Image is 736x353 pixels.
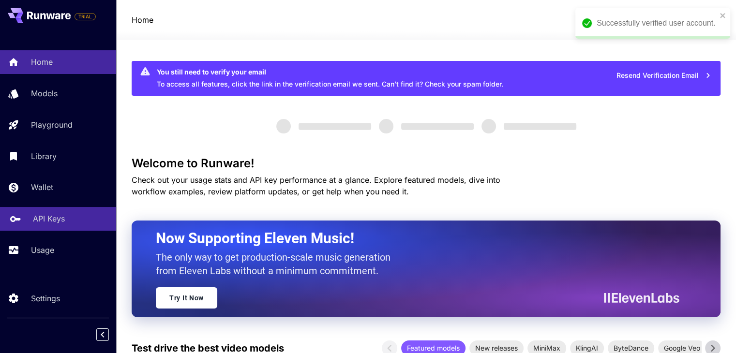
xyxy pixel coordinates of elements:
[156,250,398,278] p: The only way to get production-scale music generation from Eleven Labs without a minimum commitment.
[688,307,736,353] iframe: Chat Widget
[597,17,717,29] div: Successfully verified user account.
[132,14,153,26] nav: breadcrumb
[401,343,466,353] span: Featured models
[75,11,96,22] span: Add your payment card to enable full platform functionality.
[96,328,109,341] button: Collapse sidebar
[31,181,53,193] p: Wallet
[658,343,706,353] span: Google Veo
[132,175,500,196] span: Check out your usage stats and API key performance at a glance. Explore featured models, dive int...
[75,13,95,20] span: TRIAL
[132,157,721,170] h3: Welcome to Runware!
[132,14,153,26] a: Home
[156,287,217,309] a: Try It Now
[31,244,54,256] p: Usage
[31,293,60,304] p: Settings
[156,229,672,248] h2: Now Supporting Eleven Music!
[31,88,58,99] p: Models
[31,119,73,131] p: Playground
[31,56,53,68] p: Home
[104,326,116,343] div: Collapse sidebar
[157,64,503,93] div: To access all features, click the link in the verification email we sent. Can’t find it? Check yo...
[469,343,524,353] span: New releases
[157,67,503,77] div: You still need to verify your email
[611,66,717,86] button: Resend Verification Email
[608,343,654,353] span: ByteDance
[570,343,604,353] span: KlingAI
[720,12,726,19] button: close
[33,213,65,224] p: API Keys
[31,150,57,162] p: Library
[527,343,566,353] span: MiniMax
